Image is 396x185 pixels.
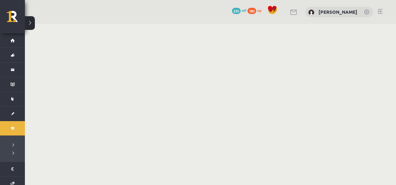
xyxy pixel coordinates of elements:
span: mP [242,8,247,13]
span: 235 [232,8,241,14]
a: 185 xp [247,8,264,13]
a: [PERSON_NAME] [318,9,357,15]
a: Rīgas 1. Tālmācības vidusskola [7,11,25,26]
span: xp [257,8,261,13]
span: 185 [247,8,256,14]
a: 235 mP [232,8,247,13]
img: Katrīna Šeputīte [308,9,314,16]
